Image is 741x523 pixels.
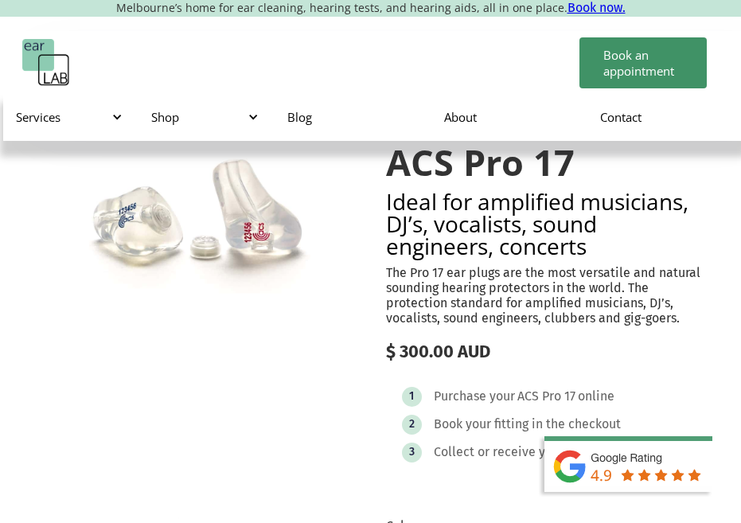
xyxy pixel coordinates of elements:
h1: ACS Pro 17 [386,142,710,182]
div: Shop [138,93,275,141]
div: 2 [409,418,415,430]
a: Book an appointment [579,37,707,88]
a: Blog [275,94,431,140]
div: Shop [151,109,255,125]
a: home [22,39,70,87]
div: Services [3,93,139,141]
a: open lightbox [32,111,356,334]
div: Collect or receive your custom plugs [434,444,644,460]
div: Purchase your [434,388,515,404]
h2: Ideal for amplified musicians, DJ’s, vocalists, sound engineers, concerts [386,190,710,257]
a: About [431,94,588,140]
div: 1 [409,390,414,402]
div: 3 [409,446,415,458]
div: ACS Pro 17 [517,388,575,404]
p: The Pro 17 ear plugs are the most versatile and natural sounding hearing protectors in the world.... [386,265,710,326]
div: Services [16,109,120,125]
div: online [578,388,614,404]
div: Book your fitting in the checkout [434,416,621,432]
img: ACS Pro 17 [32,111,356,334]
div: $ 300.00 AUD [386,342,710,362]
